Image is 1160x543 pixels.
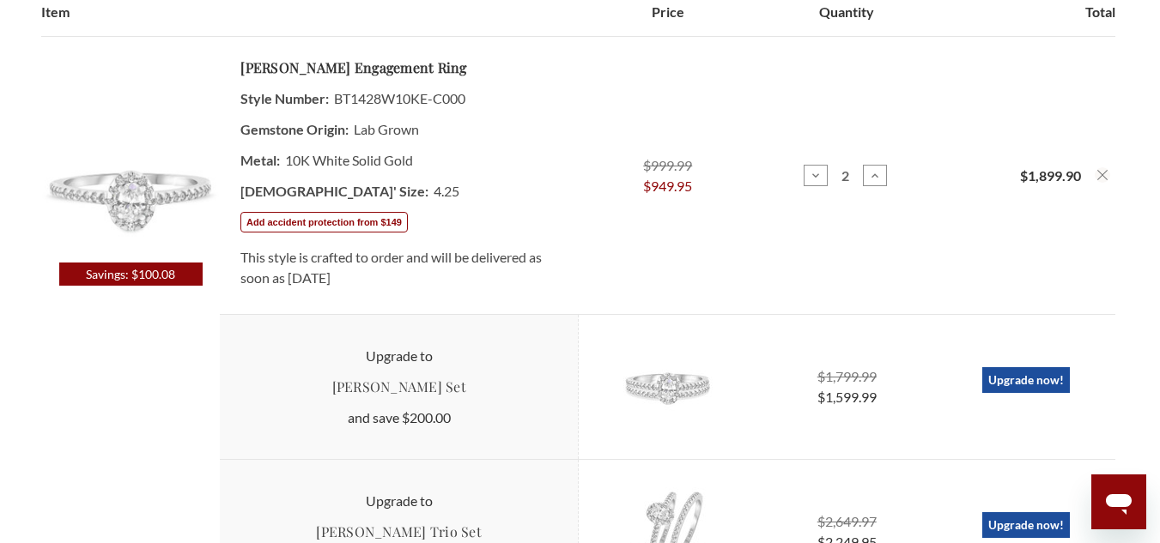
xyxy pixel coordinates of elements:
[830,167,860,184] input: Breanna 1/2 ct tw. Lab Grown Diamond Oval Solitaire Engagement Ring 10K White Gold
[817,368,877,384] span: $1,799.99
[41,65,220,262] img: Photo of Breanna 1/2 ct tw. Lab Grown Oval Solitaire Diamond Engagement Ring 10K White Gold [BT14...
[230,522,568,542] h4: [PERSON_NAME] Trio Set
[1095,167,1110,183] button: Remove Breanna 1/2 ct tw. Lab Grown Diamond Oval Solitaire Engagement Ring 10K White Gold from cart
[757,2,937,37] th: Quantity
[240,145,280,176] dt: Metal:
[643,157,692,173] span: $999.99
[348,409,451,425] span: and save $200.00
[616,335,720,438] img: Breanna Bridal Set
[240,114,349,145] dt: Gemstone Origin:
[817,389,877,405] span: $1,599.99
[240,246,542,288] span: This style is crafted to order and will be delivered as soon as [DATE]
[240,83,329,114] dt: Style Number:
[643,176,692,196] span: $949.95
[982,512,1070,538] a: Upgrade now!
[41,65,220,286] a: Savings: $100.08
[1091,474,1146,529] iframe: Button to launch messaging window
[579,2,758,37] th: Price
[230,377,568,397] h4: [PERSON_NAME] Set
[240,145,557,176] dd: 10K White Solid Gold
[41,2,579,37] th: Item
[220,522,578,542] a: [PERSON_NAME] Trio Set
[817,513,877,529] span: $2,649.97
[366,347,433,364] span: Upgrade to
[366,492,433,509] span: Upgrade to
[982,367,1070,393] a: Upgrade now!
[240,176,428,207] dt: [DEMOGRAPHIC_DATA]' Size:
[220,377,578,397] a: [PERSON_NAME] Set
[1020,167,1081,184] strong: $1,899.90
[59,262,203,286] span: Savings: $100.08
[240,57,466,78] a: [PERSON_NAME] Engagement Ring
[240,114,557,145] dd: Lab Grown
[937,2,1116,37] th: Total
[240,83,557,114] dd: BT1428W10KE-C000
